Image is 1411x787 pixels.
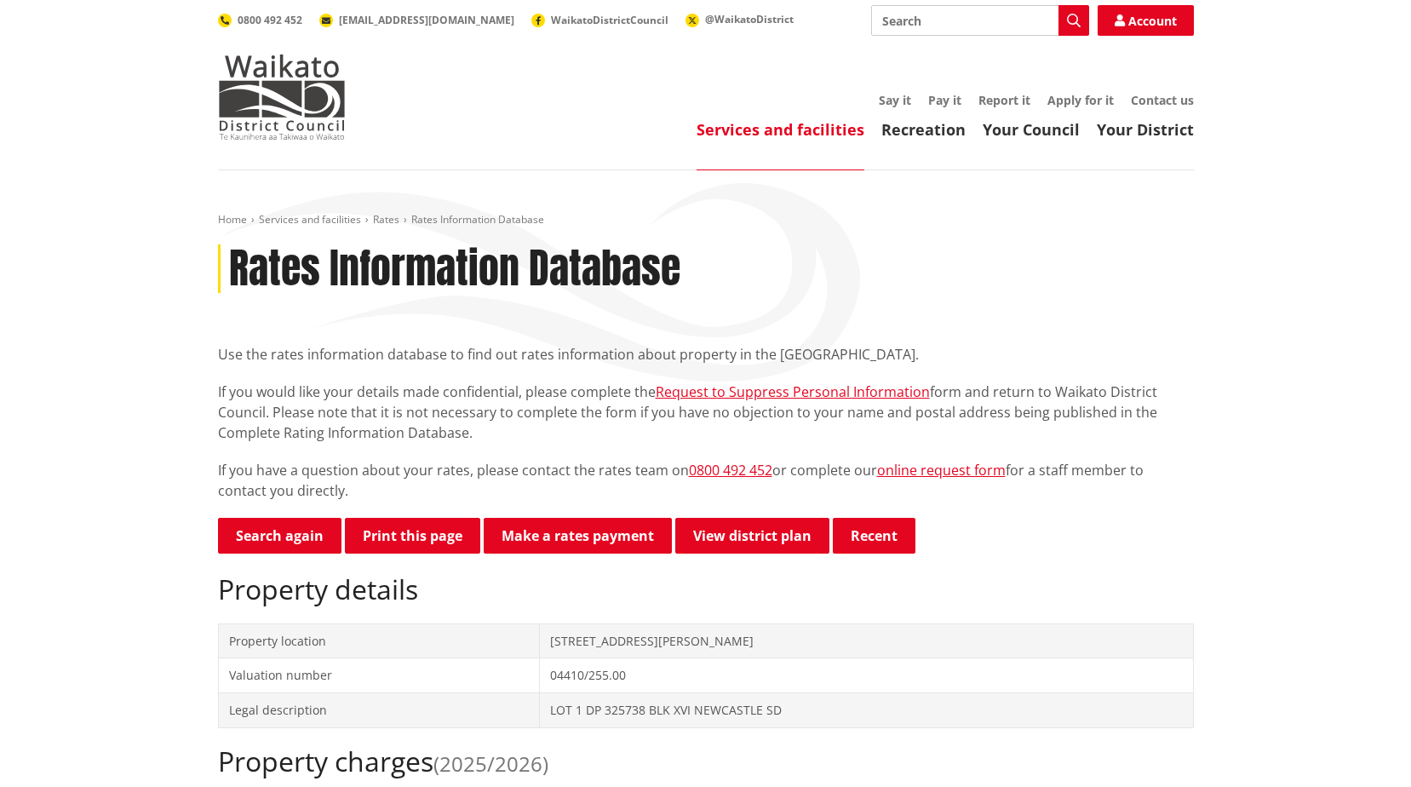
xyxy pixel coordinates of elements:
button: Recent [833,518,915,554]
a: Account [1098,5,1194,36]
a: Apply for it [1047,92,1114,108]
a: Contact us [1131,92,1194,108]
a: Report it [978,92,1030,108]
a: Pay it [928,92,961,108]
span: [EMAIL_ADDRESS][DOMAIN_NAME] [339,13,514,27]
span: @WaikatoDistrict [705,12,794,26]
img: Waikato District Council - Te Kaunihera aa Takiwaa o Waikato [218,55,346,140]
a: View district plan [675,518,829,554]
p: If you would like your details made confidential, please complete the form and return to Waikato ... [218,382,1194,443]
h1: Rates Information Database [229,244,680,294]
td: Legal description [218,692,539,727]
p: Use the rates information database to find out rates information about property in the [GEOGRAPHI... [218,344,1194,365]
a: [EMAIL_ADDRESS][DOMAIN_NAME] [319,13,514,27]
td: LOT 1 DP 325738 BLK XVI NEWCASTLE SD [539,692,1193,727]
a: online request form [877,461,1006,480]
a: Home [218,212,247,227]
a: Your Council [983,119,1080,140]
span: (2025/2026) [433,750,548,778]
span: WaikatoDistrictCouncil [551,13,668,27]
a: 0800 492 452 [218,13,302,27]
a: @WaikatoDistrict [685,12,794,26]
a: Services and facilities [259,212,361,227]
a: Say it [879,92,911,108]
input: Search input [871,5,1089,36]
a: Search again [218,518,341,554]
nav: breadcrumb [218,213,1194,227]
p: If you have a question about your rates, please contact the rates team on or complete our for a s... [218,460,1194,501]
a: 0800 492 452 [689,461,772,480]
a: WaikatoDistrictCouncil [531,13,668,27]
a: Make a rates payment [484,518,672,554]
td: 04410/255.00 [539,658,1193,693]
a: Your District [1097,119,1194,140]
td: [STREET_ADDRESS][PERSON_NAME] [539,623,1193,658]
h2: Property details [218,573,1194,606]
td: Valuation number [218,658,539,693]
h2: Property charges [218,745,1194,778]
a: Rates [373,212,399,227]
a: Recreation [881,119,966,140]
button: Print this page [345,518,480,554]
span: 0800 492 452 [238,13,302,27]
td: Property location [218,623,539,658]
a: Request to Suppress Personal Information [656,382,930,401]
span: Rates Information Database [411,212,544,227]
a: Services and facilities [697,119,864,140]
